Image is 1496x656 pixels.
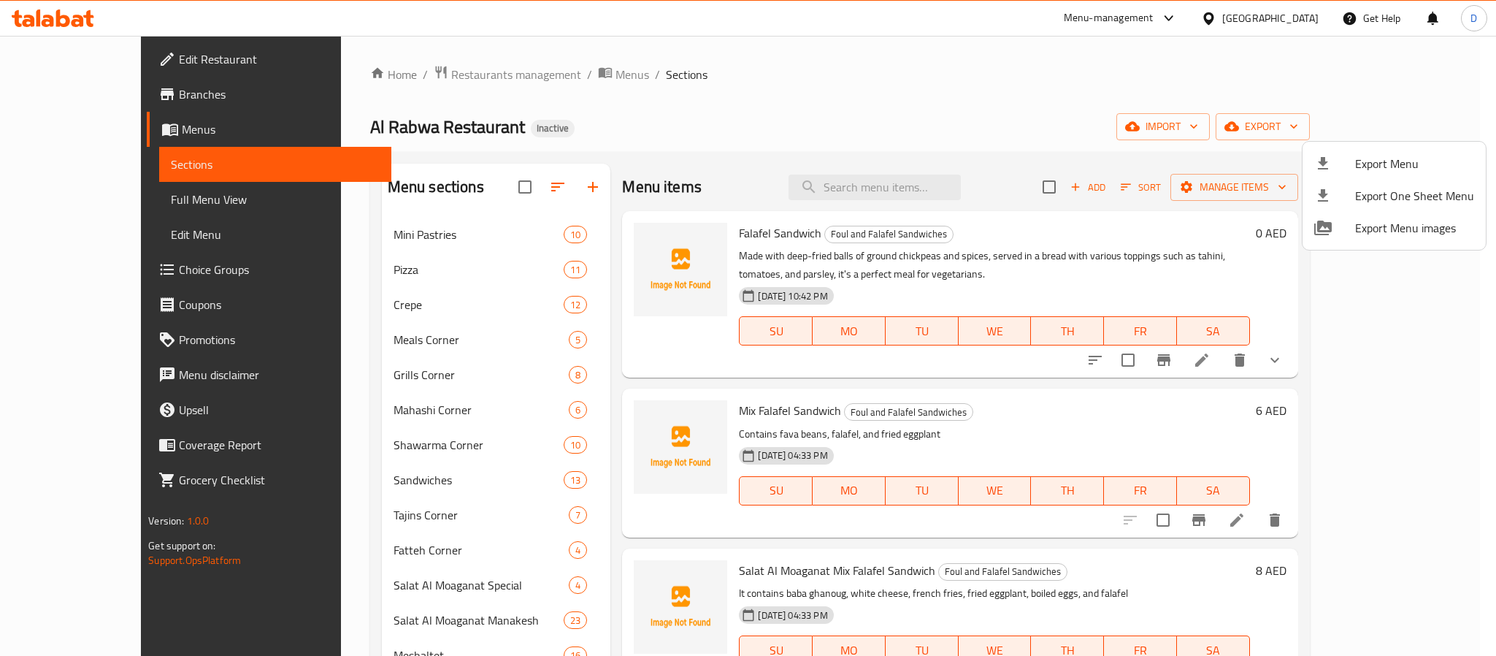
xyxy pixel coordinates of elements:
li: Export menu items [1303,148,1486,180]
li: Export Menu images [1303,212,1486,244]
span: Export Menu images [1355,219,1474,237]
li: Export one sheet menu items [1303,180,1486,212]
span: Export One Sheet Menu [1355,187,1474,205]
span: Export Menu [1355,155,1474,172]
